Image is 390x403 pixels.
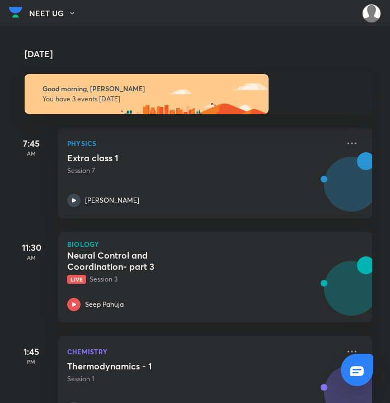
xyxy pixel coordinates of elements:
[362,4,381,23] img: Amisha Rani
[67,250,206,272] h5: Neural Control and Coordination- part 3
[43,95,354,104] p: You have 3 events [DATE]
[67,345,339,358] p: Chemistry
[9,241,54,254] h5: 11:30
[67,137,339,150] p: Physics
[85,195,139,205] p: [PERSON_NAME]
[85,299,124,310] p: Seep Pahuja
[311,256,372,334] img: unacademy
[67,360,206,372] h5: Thermodynamics - 1
[25,49,383,58] h4: [DATE]
[9,4,22,21] img: Company Logo
[67,166,339,176] p: Session 7
[43,85,354,93] h6: Good morning, [PERSON_NAME]
[67,374,339,384] p: Session 1
[67,275,86,284] span: Live
[9,150,54,157] p: AM
[9,345,54,358] h5: 1:45
[67,241,363,247] p: Biology
[29,5,83,22] button: NEET UG
[25,74,269,114] img: morning
[325,163,378,217] img: Avatar
[9,358,54,365] p: PM
[9,254,54,261] p: AM
[9,4,22,24] a: Company Logo
[67,274,339,284] p: Session 3
[9,137,54,150] h5: 7:45
[67,152,206,163] h5: Extra class 1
